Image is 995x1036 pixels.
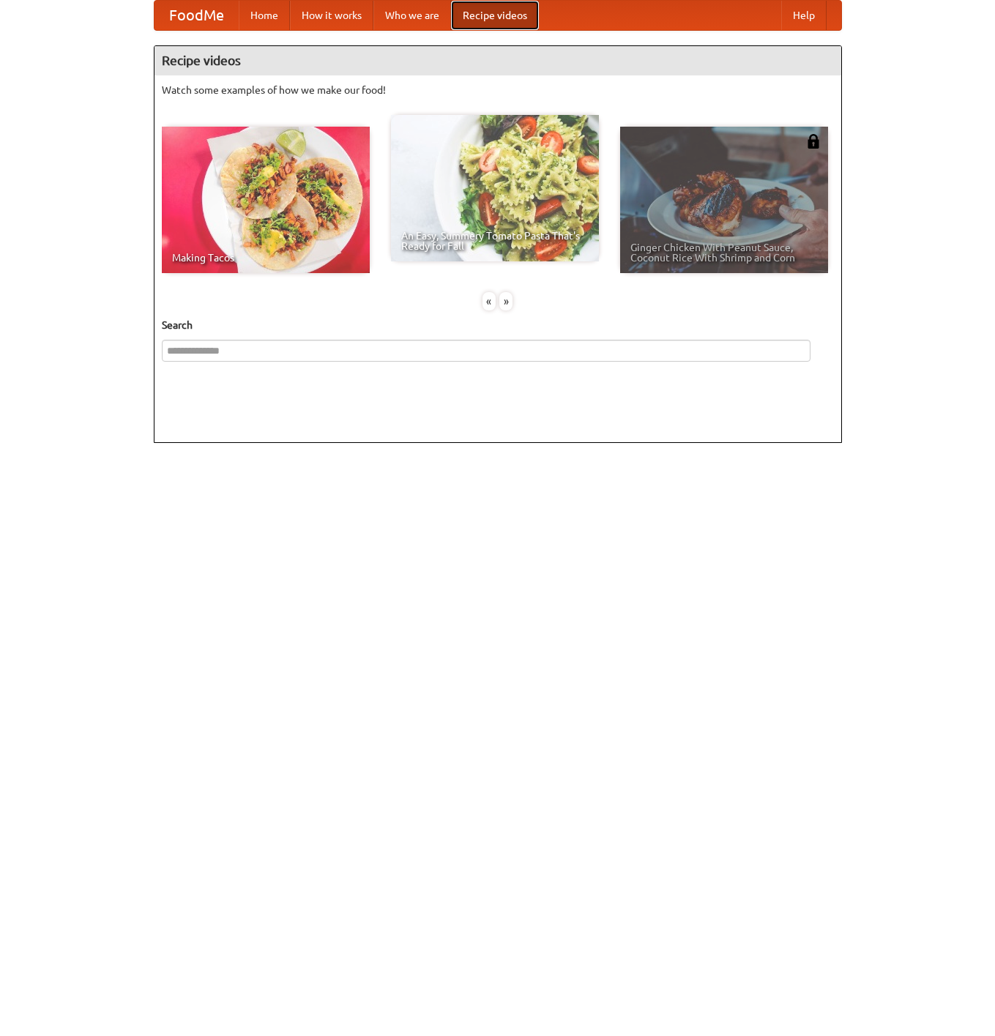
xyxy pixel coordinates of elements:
span: An Easy, Summery Tomato Pasta That's Ready for Fall [401,231,589,251]
div: « [482,292,496,310]
a: Home [239,1,290,30]
p: Watch some examples of how we make our food! [162,83,834,97]
a: FoodMe [154,1,239,30]
h4: Recipe videos [154,46,841,75]
a: Making Tacos [162,127,370,273]
a: An Easy, Summery Tomato Pasta That's Ready for Fall [391,115,599,261]
img: 483408.png [806,134,821,149]
span: Making Tacos [172,253,359,263]
h5: Search [162,318,834,332]
a: Who we are [373,1,451,30]
a: Recipe videos [451,1,539,30]
div: » [499,292,513,310]
a: How it works [290,1,373,30]
a: Help [781,1,827,30]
